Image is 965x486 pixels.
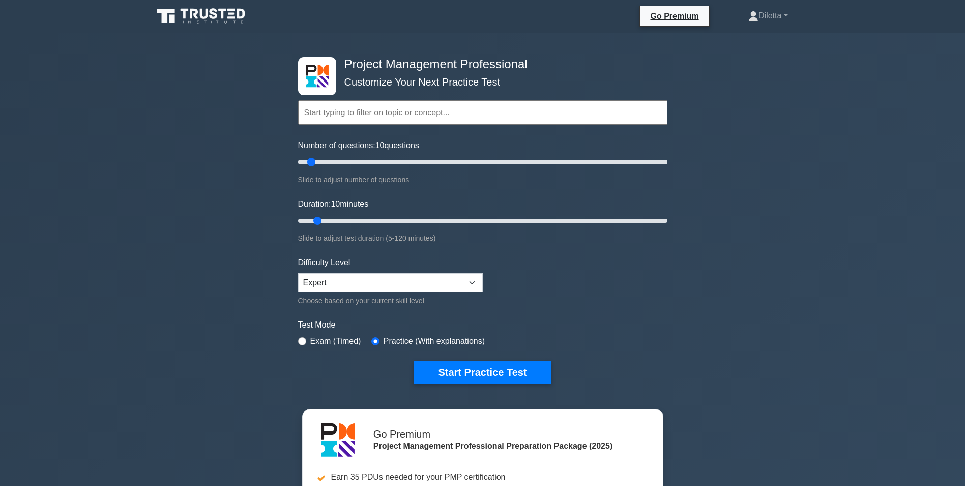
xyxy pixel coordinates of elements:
label: Duration: minutes [298,198,369,210]
label: Number of questions: questions [298,140,419,152]
button: Start Practice Test [414,361,551,384]
label: Difficulty Level [298,257,350,269]
a: Go Premium [644,10,705,22]
label: Test Mode [298,319,667,331]
span: 10 [331,200,340,208]
h4: Project Management Professional [340,57,618,72]
span: 10 [375,141,385,150]
label: Exam (Timed) [310,335,361,347]
div: Choose based on your current skill level [298,294,483,307]
label: Practice (With explanations) [384,335,485,347]
input: Start typing to filter on topic or concept... [298,100,667,125]
div: Slide to adjust test duration (5-120 minutes) [298,232,667,245]
div: Slide to adjust number of questions [298,174,667,186]
a: Diletta [724,6,812,26]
